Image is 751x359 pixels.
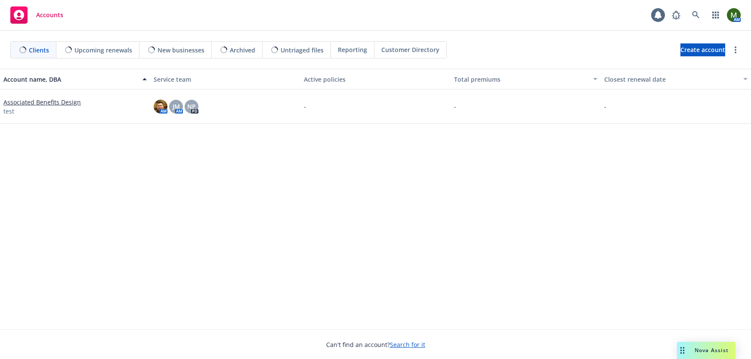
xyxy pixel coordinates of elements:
[304,102,306,111] span: -
[687,6,705,24] a: Search
[677,342,688,359] div: Drag to move
[7,3,67,27] a: Accounts
[338,45,367,54] span: Reporting
[281,46,324,55] span: Untriaged files
[29,46,49,55] span: Clients
[677,342,736,359] button: Nova Assist
[601,69,751,89] button: Closest renewal date
[304,75,447,84] div: Active policies
[381,45,439,54] span: Customer Directory
[154,100,167,114] img: photo
[727,8,741,22] img: photo
[150,69,300,89] button: Service team
[158,46,204,55] span: New businesses
[680,43,725,56] a: Create account
[173,102,180,111] span: JM
[3,107,14,116] span: test
[604,102,606,111] span: -
[454,75,588,84] div: Total premiums
[454,102,456,111] span: -
[36,12,63,18] span: Accounts
[154,75,297,84] div: Service team
[187,102,196,111] span: NP
[604,75,738,84] div: Closest renewal date
[730,45,741,55] a: more
[695,347,729,354] span: Nova Assist
[300,69,451,89] button: Active policies
[707,6,724,24] a: Switch app
[3,75,137,84] div: Account name, DBA
[74,46,132,55] span: Upcoming renewals
[230,46,255,55] span: Archived
[680,42,725,58] span: Create account
[390,341,425,349] a: Search for it
[326,340,425,349] span: Can't find an account?
[451,69,601,89] button: Total premiums
[3,98,81,107] a: Associated Benefits Design
[668,6,685,24] a: Report a Bug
